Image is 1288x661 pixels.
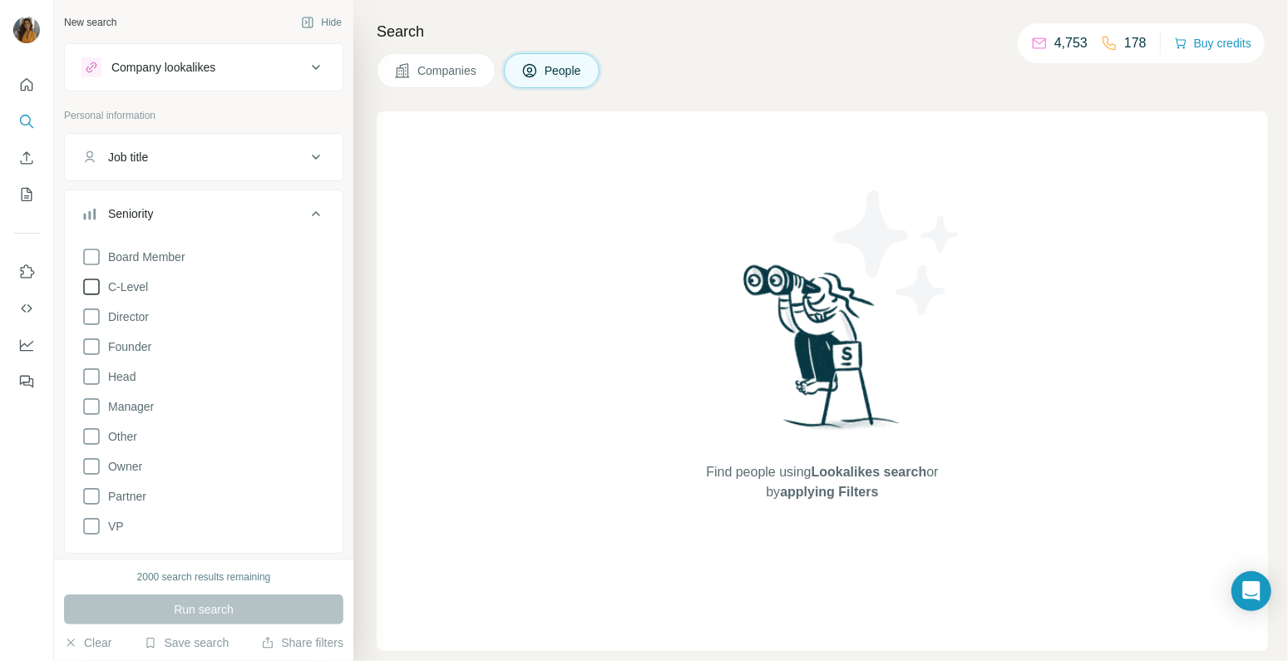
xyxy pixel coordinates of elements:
[1124,33,1147,53] p: 178
[65,137,343,177] button: Job title
[13,257,40,287] button: Use Surfe on LinkedIn
[417,62,478,79] span: Companies
[101,368,136,385] span: Head
[13,294,40,323] button: Use Surfe API
[137,570,271,585] div: 2000 search results remaining
[736,260,909,446] img: Surfe Illustration - Woman searching with binoculars
[13,367,40,397] button: Feedback
[13,143,40,173] button: Enrich CSV
[689,462,955,502] span: Find people using or by
[545,62,583,79] span: People
[64,634,111,651] button: Clear
[101,428,137,445] span: Other
[64,15,116,30] div: New search
[812,465,927,479] span: Lookalikes search
[13,17,40,43] img: Avatar
[101,398,154,415] span: Manager
[108,149,148,165] div: Job title
[101,308,149,325] span: Director
[101,279,148,295] span: C-Level
[65,194,343,240] button: Seniority
[1174,32,1251,55] button: Buy credits
[822,178,972,328] img: Surfe Illustration - Stars
[101,338,151,355] span: Founder
[111,59,215,76] div: Company lookalikes
[377,20,1268,43] h4: Search
[780,485,878,499] span: applying Filters
[1231,571,1271,611] div: Open Intercom Messenger
[64,108,343,123] p: Personal information
[13,330,40,360] button: Dashboard
[13,180,40,210] button: My lists
[289,10,353,35] button: Hide
[261,634,343,651] button: Share filters
[144,634,229,651] button: Save search
[13,106,40,136] button: Search
[101,458,142,475] span: Owner
[108,205,153,222] div: Seniority
[101,249,185,265] span: Board Member
[65,47,343,87] button: Company lookalikes
[101,488,146,505] span: Partner
[13,70,40,100] button: Quick start
[1054,33,1088,53] p: 4,753
[101,518,124,535] span: VP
